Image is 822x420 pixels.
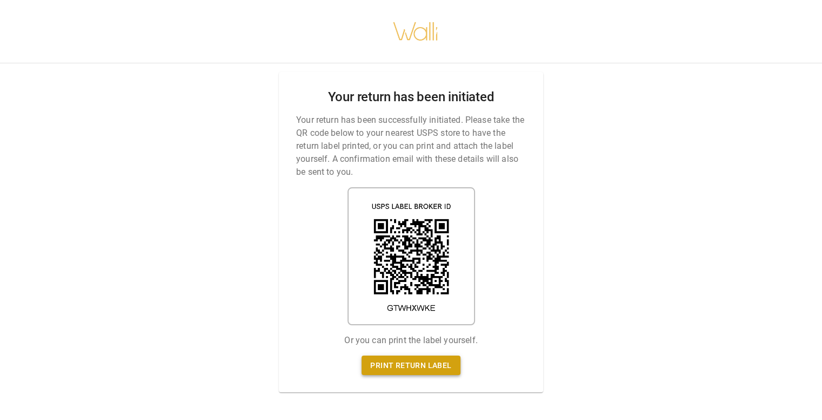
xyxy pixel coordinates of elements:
p: Your return has been successfully initiated. Please take the QR code below to your nearest USPS s... [296,114,526,179]
img: walli-inc.myshopify.com [392,8,439,55]
h2: Your return has been initiated [328,89,494,105]
a: Print return label [362,356,460,376]
p: Or you can print the label yourself. [344,334,477,347]
img: shipping label qr code [347,187,475,325]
